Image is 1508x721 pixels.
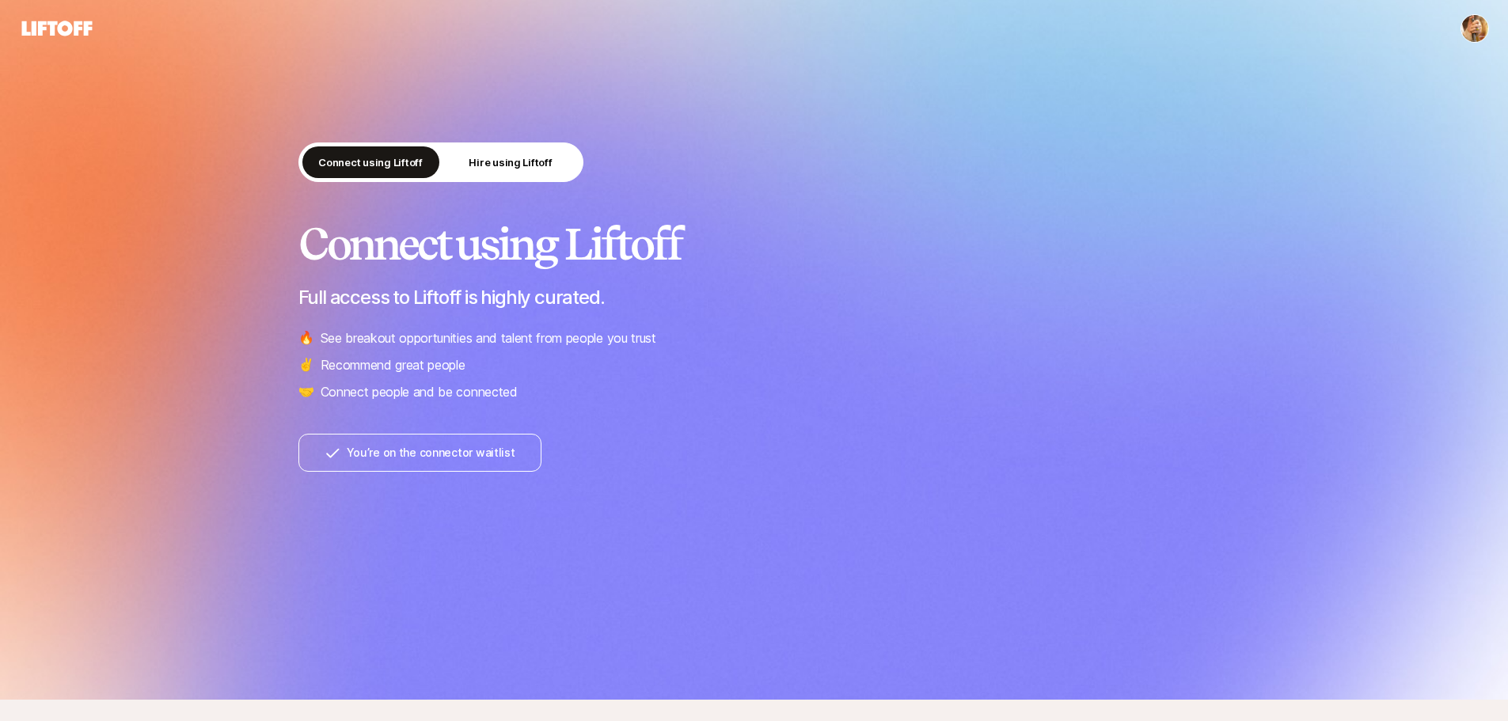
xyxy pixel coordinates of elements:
[1461,14,1489,43] button: roozbeh tajik
[298,381,314,402] span: 🤝
[298,328,314,348] span: 🔥
[298,220,1210,268] h2: Connect using Liftoff
[321,381,518,402] p: Connect people and be connected
[469,154,552,170] p: Hire using Liftoff
[298,355,314,375] span: ✌️
[1461,15,1488,42] img: roozbeh tajik
[298,287,1210,309] p: Full access to Liftoff is highly curated.
[321,355,465,375] p: Recommend great people
[318,154,423,170] p: Connect using Liftoff
[298,434,541,472] button: You’re on the connector waitlist
[321,328,656,348] p: See breakout opportunities and talent from people you trust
